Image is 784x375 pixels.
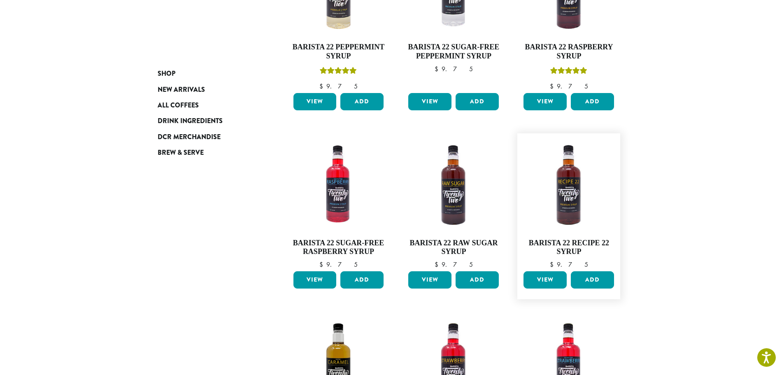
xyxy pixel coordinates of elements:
[340,271,384,289] button: Add
[158,132,221,142] span: DCR Merchandise
[340,93,384,110] button: Add
[158,69,175,79] span: Shop
[571,93,614,110] button: Add
[158,148,204,158] span: Brew & Serve
[550,82,557,91] span: $
[571,271,614,289] button: Add
[291,43,386,61] h4: Barista 22 Peppermint Syrup
[320,66,357,78] div: Rated 5.00 out of 5
[408,271,451,289] a: View
[521,137,616,232] img: RECIPE-22-300x300.png
[158,98,256,113] a: All Coffees
[456,271,499,289] button: Add
[435,260,442,269] span: $
[158,145,256,161] a: Brew & Serve
[408,93,451,110] a: View
[319,260,326,269] span: $
[521,239,616,256] h4: Barista 22 Recipe 22 Syrup
[158,82,256,97] a: New Arrivals
[291,137,386,232] img: SF-RASPBERRY-300x300.png
[158,116,223,126] span: Drink Ingredients
[523,271,567,289] a: View
[406,137,501,268] a: Barista 22 Raw Sugar Syrup $9.75
[521,137,616,268] a: Barista 22 Recipe 22 Syrup $9.75
[435,65,473,73] bdi: 9.75
[158,129,256,145] a: DCR Merchandise
[319,82,326,91] span: $
[523,93,567,110] a: View
[291,137,386,268] a: Barista 22 Sugar-Free Raspberry Syrup $9.75
[406,239,501,256] h4: Barista 22 Raw Sugar Syrup
[293,271,337,289] a: View
[291,239,386,256] h4: Barista 22 Sugar-Free Raspberry Syrup
[158,113,256,129] a: Drink Ingredients
[319,82,358,91] bdi: 9.75
[550,260,557,269] span: $
[456,93,499,110] button: Add
[158,85,205,95] span: New Arrivals
[158,66,256,82] a: Shop
[521,43,616,61] h4: Barista 22 Raspberry Syrup
[435,260,473,269] bdi: 9.75
[158,100,199,111] span: All Coffees
[550,260,588,269] bdi: 9.75
[406,43,501,61] h4: Barista 22 Sugar-Free Peppermint Syrup
[293,93,337,110] a: View
[550,82,588,91] bdi: 9.75
[406,137,501,232] img: RAW-SUGAR-300x300.png
[550,66,587,78] div: Rated 5.00 out of 5
[435,65,442,73] span: $
[319,260,358,269] bdi: 9.75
